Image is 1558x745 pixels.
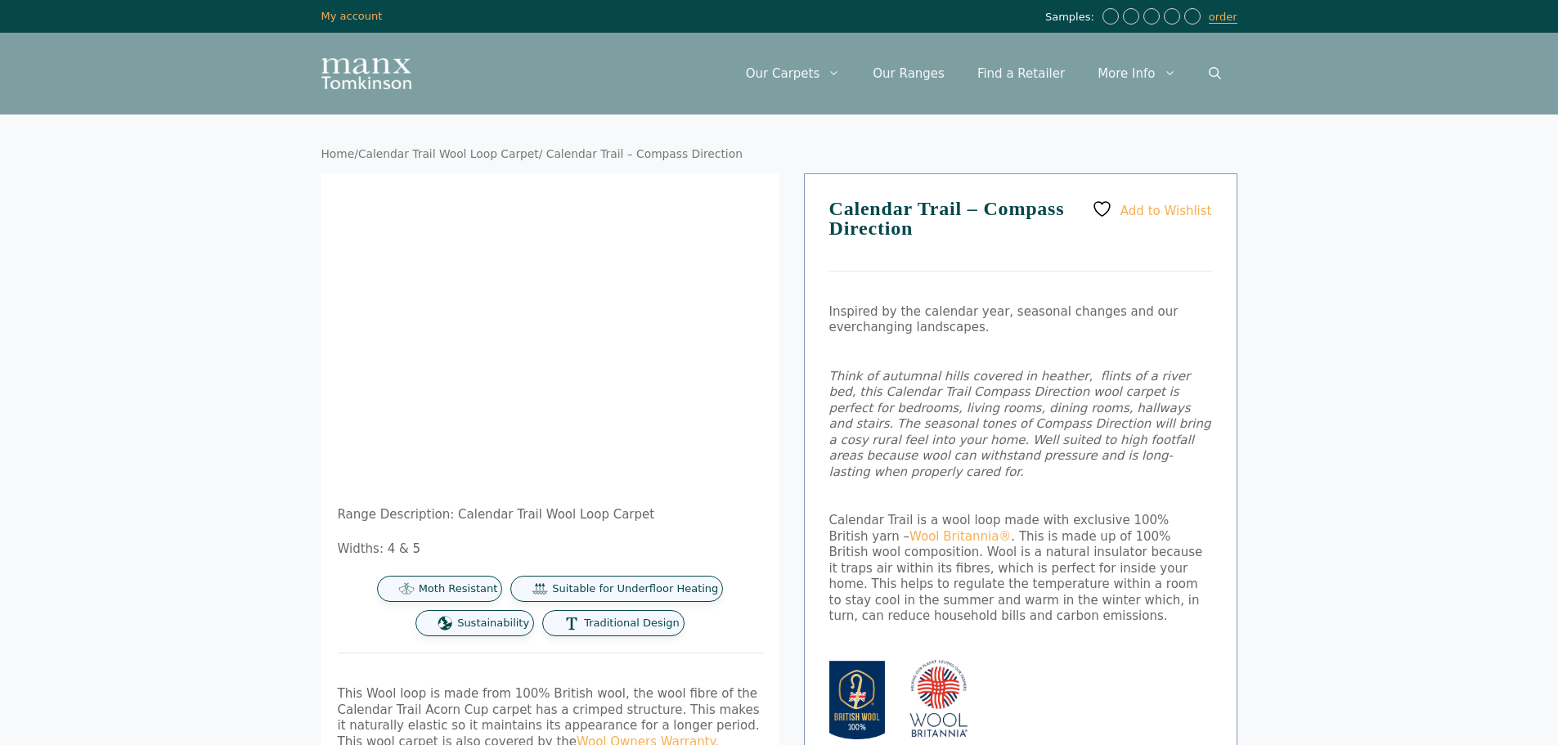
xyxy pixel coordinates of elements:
[1045,11,1098,25] span: Samples:
[338,507,763,523] p: Range Description: Calendar Trail Wool Loop Carpet
[321,147,355,160] a: Home
[829,199,1212,272] h1: Calendar Trail – Compass Direction
[829,513,1212,625] p: Calendar Trail is a wool loop made with exclusive 100% British yarn – . This is made up of 100% B...
[321,10,383,22] a: My account
[584,617,680,631] span: Traditional Design
[1209,11,1237,24] a: order
[1192,49,1237,98] a: Open Search Bar
[730,49,1237,98] nav: Primary
[961,49,1081,98] a: Find a Retailer
[829,304,1212,336] p: Inspired by the calendar year, seasonal changes and our everchanging landscapes.
[730,49,857,98] a: Our Carpets
[358,147,539,160] a: Calendar Trail Wool Loop Carpet
[1081,49,1192,98] a: More Info
[856,49,961,98] a: Our Ranges
[909,529,1011,544] a: Wool Britannia®
[457,617,529,631] span: Sustainability
[321,147,1237,162] nav: Breadcrumb
[1092,199,1211,219] a: Add to Wishlist
[419,582,498,596] span: Moth Resistant
[1120,203,1212,218] span: Add to Wishlist
[338,541,763,558] p: Widths: 4 & 5
[552,582,718,596] span: Suitable for Underfloor Heating
[829,369,1211,479] em: Think of autumnal hills covered in heather, flints of a river bed, this Calendar Trail Compass Di...
[321,58,411,89] img: Manx Tomkinson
